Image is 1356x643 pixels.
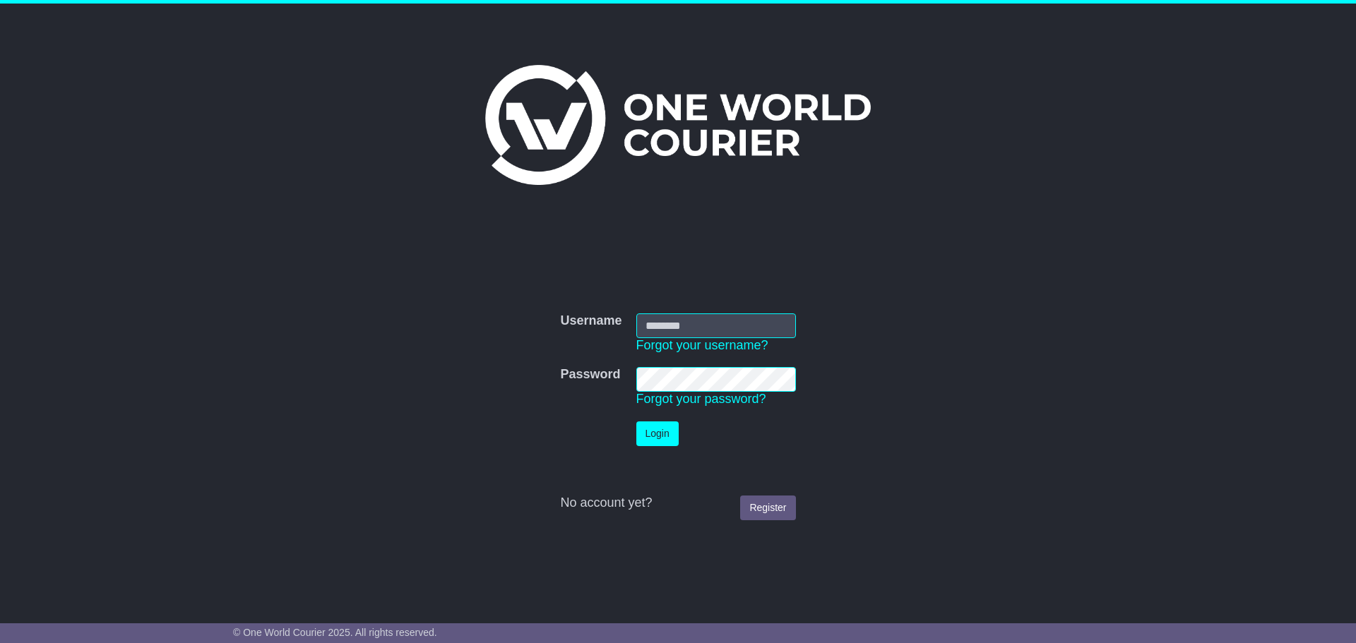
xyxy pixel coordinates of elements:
a: Register [740,495,795,520]
a: Forgot your password? [636,392,766,406]
button: Login [636,421,679,446]
span: © One World Courier 2025. All rights reserved. [233,627,437,638]
label: Password [560,367,620,383]
a: Forgot your username? [636,338,768,352]
label: Username [560,313,621,329]
img: One World [485,65,871,185]
div: No account yet? [560,495,795,511]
